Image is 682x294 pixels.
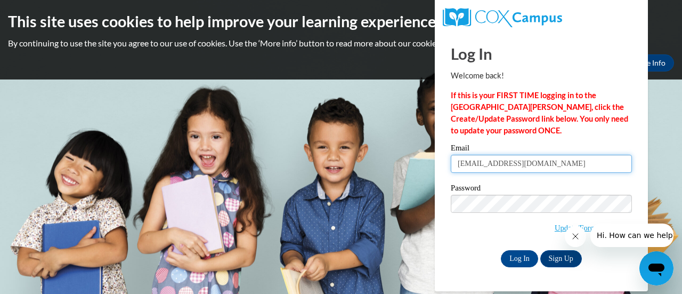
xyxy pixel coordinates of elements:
a: More Info [624,54,674,71]
p: Welcome back! [451,70,632,82]
p: By continuing to use the site you agree to our use of cookies. Use the ‘More info’ button to read... [8,37,674,49]
h2: This site uses cookies to help improve your learning experience. [8,11,674,32]
label: Email [451,144,632,155]
a: Update/Forgot Password [555,224,632,232]
iframe: Message from company [590,224,673,247]
input: Log In [501,250,538,267]
iframe: Button to launch messaging window [639,251,673,285]
img: COX Campus [443,8,562,27]
label: Password [451,184,632,195]
strong: If this is your FIRST TIME logging in to the [GEOGRAPHIC_DATA][PERSON_NAME], click the Create/Upd... [451,91,628,135]
span: Hi. How can we help? [6,7,86,16]
h1: Log In [451,43,632,65]
iframe: Close message [565,226,586,247]
a: Sign Up [540,250,582,267]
